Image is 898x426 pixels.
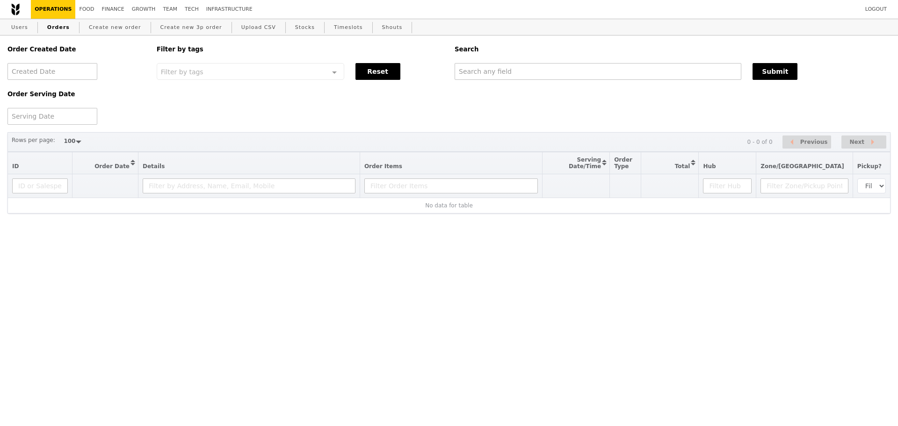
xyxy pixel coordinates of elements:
[703,178,752,193] input: Filter Hub
[12,163,19,170] span: ID
[7,91,145,98] h5: Order Serving Date
[753,63,797,80] button: Submit
[43,19,73,36] a: Orders
[7,19,32,36] a: Users
[364,163,402,170] span: Order Items
[291,19,319,36] a: Stocks
[330,19,366,36] a: Timeslots
[7,63,97,80] input: Created Date
[800,136,828,148] span: Previous
[12,135,55,145] label: Rows per page:
[12,202,886,209] div: No data for table
[760,163,844,170] span: Zone/[GEOGRAPHIC_DATA]
[238,19,280,36] a: Upload CSV
[849,136,864,148] span: Next
[760,178,848,193] input: Filter Zone/Pickup Point
[364,178,538,193] input: Filter Order Items
[747,139,772,145] div: 0 - 0 of 0
[378,19,406,36] a: Shouts
[12,178,68,193] input: ID or Salesperson name
[7,46,145,53] h5: Order Created Date
[455,63,741,80] input: Search any field
[85,19,145,36] a: Create new order
[157,19,226,36] a: Create new 3p order
[455,46,891,53] h5: Search
[703,163,716,170] span: Hub
[157,46,443,53] h5: Filter by tags
[782,135,831,149] button: Previous
[11,3,20,15] img: Grain logo
[7,108,97,125] input: Serving Date
[355,63,400,80] button: Reset
[857,163,882,170] span: Pickup?
[143,163,165,170] span: Details
[841,135,886,149] button: Next
[614,156,632,170] span: Order Type
[143,178,355,193] input: Filter by Address, Name, Email, Mobile
[161,67,203,76] span: Filter by tags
